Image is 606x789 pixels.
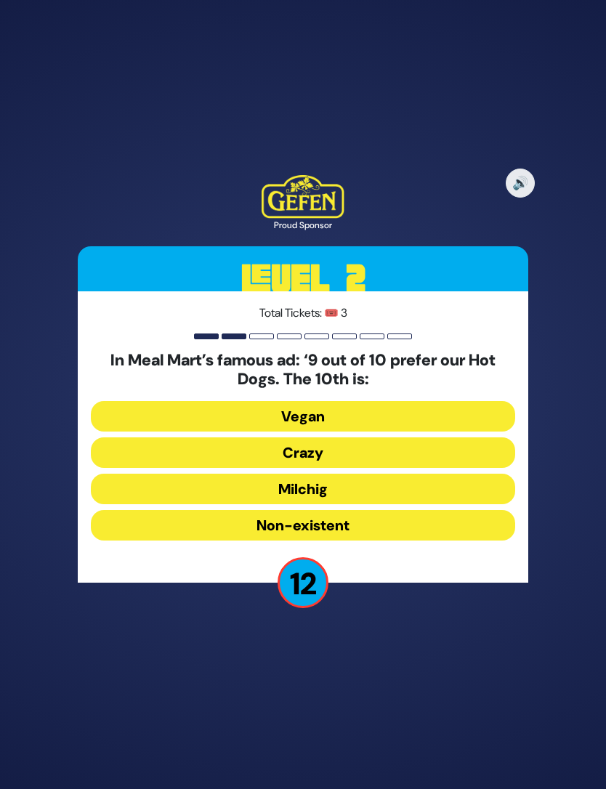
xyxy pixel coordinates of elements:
div: Proud Sponsor [262,219,344,232]
p: 12 [278,557,328,608]
button: Crazy [91,437,514,468]
button: Non-existent [91,510,514,541]
h5: In Meal Mart’s famous ad: ‘9 out of 10 prefer our Hot Dogs. The 10th is: [91,351,514,389]
img: Kedem [262,175,344,219]
button: Vegan [91,401,514,432]
button: Milchig [91,474,514,504]
button: 🔊 [506,169,535,198]
h3: Level 2 [78,246,528,312]
p: Total Tickets: 🎟️ 3 [91,304,514,322]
